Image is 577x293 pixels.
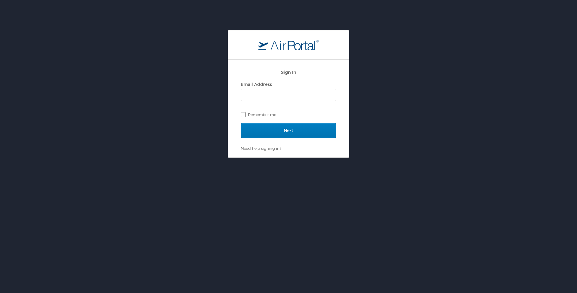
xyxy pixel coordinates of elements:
h2: Sign In [241,69,336,76]
a: Need help signing in? [241,146,281,151]
img: logo [258,39,319,50]
label: Email Address [241,82,272,87]
label: Remember me [241,110,336,119]
input: Next [241,123,336,138]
